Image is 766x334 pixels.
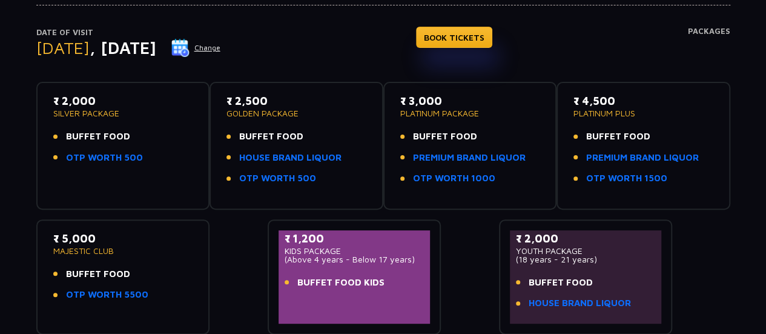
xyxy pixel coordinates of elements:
a: PREMIUM BRAND LIQUOR [413,151,526,165]
p: SILVER PACKAGE [53,109,193,118]
button: Change [171,38,221,58]
a: OTP WORTH 500 [239,172,316,185]
p: KIDS PACKAGE [285,247,424,255]
p: ₹ 2,000 [516,230,656,247]
p: ₹ 5,000 [53,230,193,247]
h4: Packages [688,27,730,70]
p: ₹ 2,500 [226,93,366,109]
p: ₹ 3,000 [400,93,540,109]
p: MAJESTIC CLUB [53,247,193,255]
p: (Above 4 years - Below 17 years) [285,255,424,264]
p: YOUTH PACKAGE [516,247,656,255]
span: BUFFET FOOD [586,130,650,144]
span: BUFFET FOOD KIDS [297,276,385,290]
p: PLATINUM PACKAGE [400,109,540,118]
span: BUFFET FOOD [239,130,303,144]
a: BOOK TICKETS [416,27,492,48]
p: ₹ 1,200 [285,230,424,247]
span: BUFFET FOOD [66,267,130,281]
p: Date of Visit [36,27,221,39]
span: [DATE] [36,38,90,58]
a: OTP WORTH 1500 [586,172,667,185]
span: BUFFET FOOD [66,130,130,144]
span: , [DATE] [90,38,156,58]
span: BUFFET FOOD [529,276,593,290]
p: ₹ 4,500 [573,93,713,109]
a: PREMIUM BRAND LIQUOR [586,151,699,165]
p: (18 years - 21 years) [516,255,656,264]
p: PLATINUM PLUS [573,109,713,118]
a: OTP WORTH 5500 [66,288,148,302]
p: ₹ 2,000 [53,93,193,109]
a: OTP WORTH 500 [66,151,143,165]
a: HOUSE BRAND LIQUOR [529,296,631,310]
a: OTP WORTH 1000 [413,172,495,185]
span: BUFFET FOOD [413,130,477,144]
p: GOLDEN PACKAGE [226,109,366,118]
a: HOUSE BRAND LIQUOR [239,151,342,165]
